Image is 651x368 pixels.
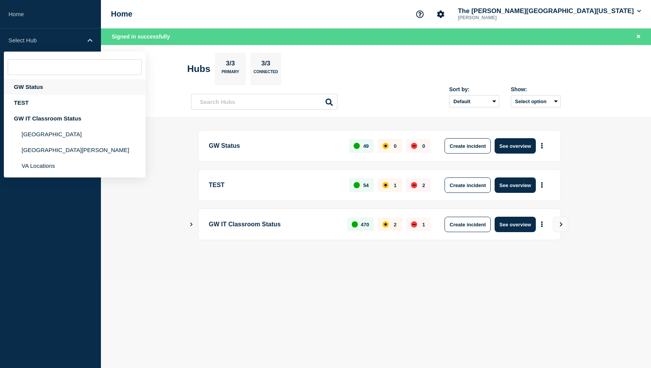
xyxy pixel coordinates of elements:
[411,143,417,149] div: down
[411,182,417,188] div: down
[187,64,210,74] h2: Hubs
[511,86,561,92] div: Show:
[383,143,389,149] div: affected
[495,177,535,193] button: See overview
[383,182,389,188] div: affected
[4,126,146,142] li: [GEOGRAPHIC_DATA]
[191,94,337,110] input: Search Hubs
[111,10,133,18] h1: Home
[253,70,278,78] p: Connected
[209,217,339,232] p: GW IT Classroom Status
[456,15,537,20] p: [PERSON_NAME]
[634,32,643,41] button: Close banner
[456,7,643,15] button: The [PERSON_NAME][GEOGRAPHIC_DATA][US_STATE]
[412,6,428,22] button: Support
[221,70,239,78] p: Primary
[394,182,396,188] p: 1
[445,138,491,154] button: Create incident
[433,6,449,22] button: Account settings
[354,182,360,188] div: up
[354,143,360,149] div: up
[209,138,340,154] p: GW Status
[394,143,396,149] p: 0
[449,86,499,92] div: Sort by:
[258,60,273,70] p: 3/3
[361,222,369,227] p: 470
[383,221,389,227] div: affected
[112,33,170,40] span: Signed in successfully
[4,95,146,110] div: TEST
[4,79,146,95] div: GW Status
[537,139,547,153] button: More actions
[411,221,417,227] div: down
[445,177,491,193] button: Create incident
[363,143,369,149] p: 49
[8,37,82,43] p: Select Hub
[394,222,396,227] p: 2
[422,182,425,188] p: 2
[511,95,561,107] button: Select option
[495,138,535,154] button: See overview
[352,221,358,227] div: up
[422,143,425,149] p: 0
[537,217,547,232] button: More actions
[422,222,425,227] p: 1
[363,182,369,188] p: 54
[223,60,238,70] p: 3/3
[445,217,491,232] button: Create incident
[449,95,499,107] select: Sort by
[553,217,568,232] button: View
[537,178,547,192] button: More actions
[190,222,193,227] button: Show Connected Hubs
[495,217,535,232] button: See overview
[4,110,146,126] div: GW IT Classroom Status
[209,177,340,193] p: TEST
[4,158,146,174] li: VA Locations
[4,142,146,158] li: [GEOGRAPHIC_DATA][PERSON_NAME]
